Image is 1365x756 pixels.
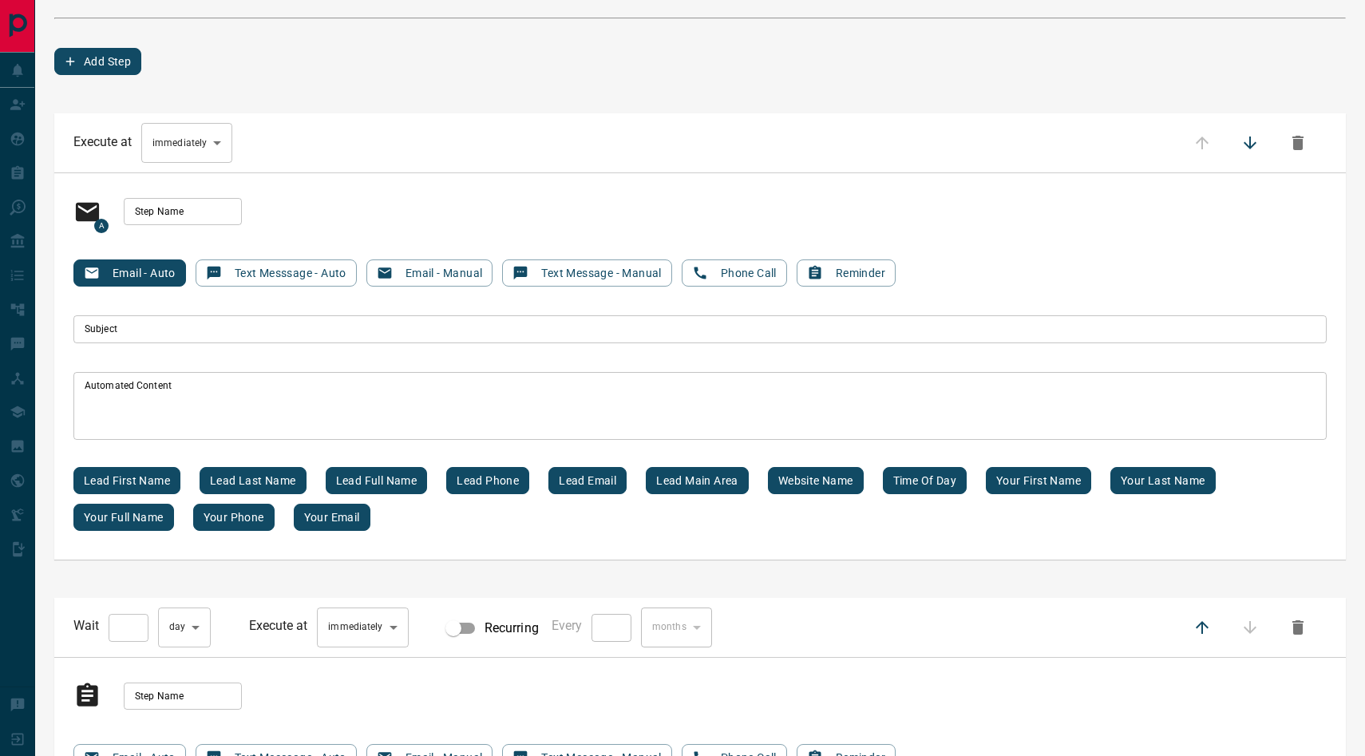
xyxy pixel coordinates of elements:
button: Phone Call [682,259,787,287]
button: Time of day [883,467,967,494]
button: Lead email [548,467,627,494]
div: day [158,608,211,647]
button: Your last name [1110,467,1216,494]
div: Execute at [73,123,232,163]
button: Lead first name [73,467,180,494]
button: Lead last name [200,467,307,494]
div: Execute at [249,608,408,647]
button: Email - Manual [366,259,493,287]
button: Lead full name [326,467,428,494]
span: A [94,219,109,233]
div: immediately [317,608,408,647]
button: Text Messsage - Auto [196,259,357,287]
div: immediately [141,123,232,163]
button: Email - Auto [73,259,186,287]
button: Lead main area [646,467,749,494]
span: Recurring [485,619,539,638]
button: Text Message - Manual [502,259,671,287]
div: Wait [73,608,211,647]
div: month s [641,608,712,647]
button: Reminder [797,259,896,287]
button: Your email [294,504,370,531]
button: Lead phone [446,467,529,494]
span: Every [552,618,582,633]
button: Add Step [54,48,141,75]
button: Website name [768,467,864,494]
button: Your full name [73,504,174,531]
button: Your first name [986,467,1091,494]
button: Your phone [193,504,275,531]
